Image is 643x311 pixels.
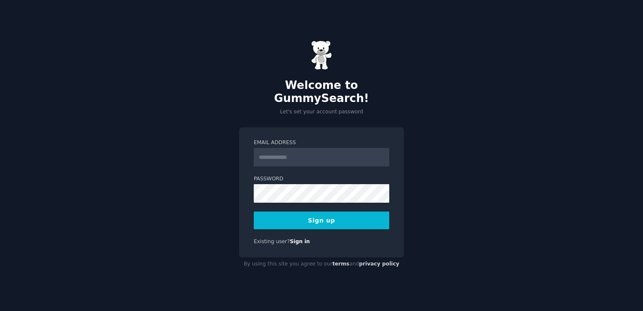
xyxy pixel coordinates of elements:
a: terms [332,261,349,267]
p: Let's set your account password [239,108,404,116]
img: Gummy Bear [311,40,332,70]
button: Sign up [254,212,389,229]
label: Password [254,175,389,183]
a: privacy policy [359,261,399,267]
label: Email Address [254,139,389,147]
h2: Welcome to GummySearch! [239,79,404,105]
span: Existing user? [254,239,290,244]
a: Sign in [290,239,310,244]
div: By using this site you agree to our and [239,257,404,271]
